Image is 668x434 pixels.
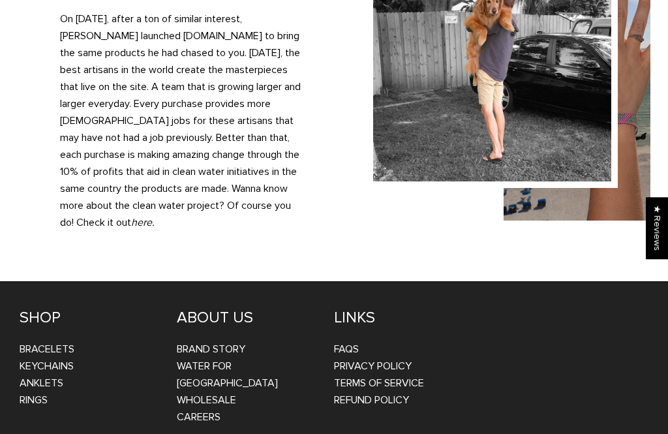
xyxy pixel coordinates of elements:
[177,394,236,407] a: WHOLESALE
[334,308,472,328] h4: LINKS
[334,394,409,407] a: Refund Policy
[177,308,314,328] h4: ABOUT US
[20,360,74,373] a: Keychains
[20,308,157,328] h4: SHOP
[646,197,668,259] div: Click to open Judge.me floating reviews tab
[20,343,74,356] a: Bracelets
[152,216,155,229] em: .
[177,343,245,356] a: BRAND STORY
[20,377,63,390] a: Anklets
[334,343,359,356] a: FAQs
[334,360,412,373] a: Privacy Policy
[60,10,304,231] p: On [DATE], after a ton of similar interest, [PERSON_NAME] launched [DOMAIN_NAME] to bring the sam...
[334,377,424,390] a: Terms of Service
[20,394,48,407] a: Rings
[177,360,278,390] a: WATER FOR [GEOGRAPHIC_DATA]
[177,411,220,424] a: CAREERS
[131,216,152,229] a: here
